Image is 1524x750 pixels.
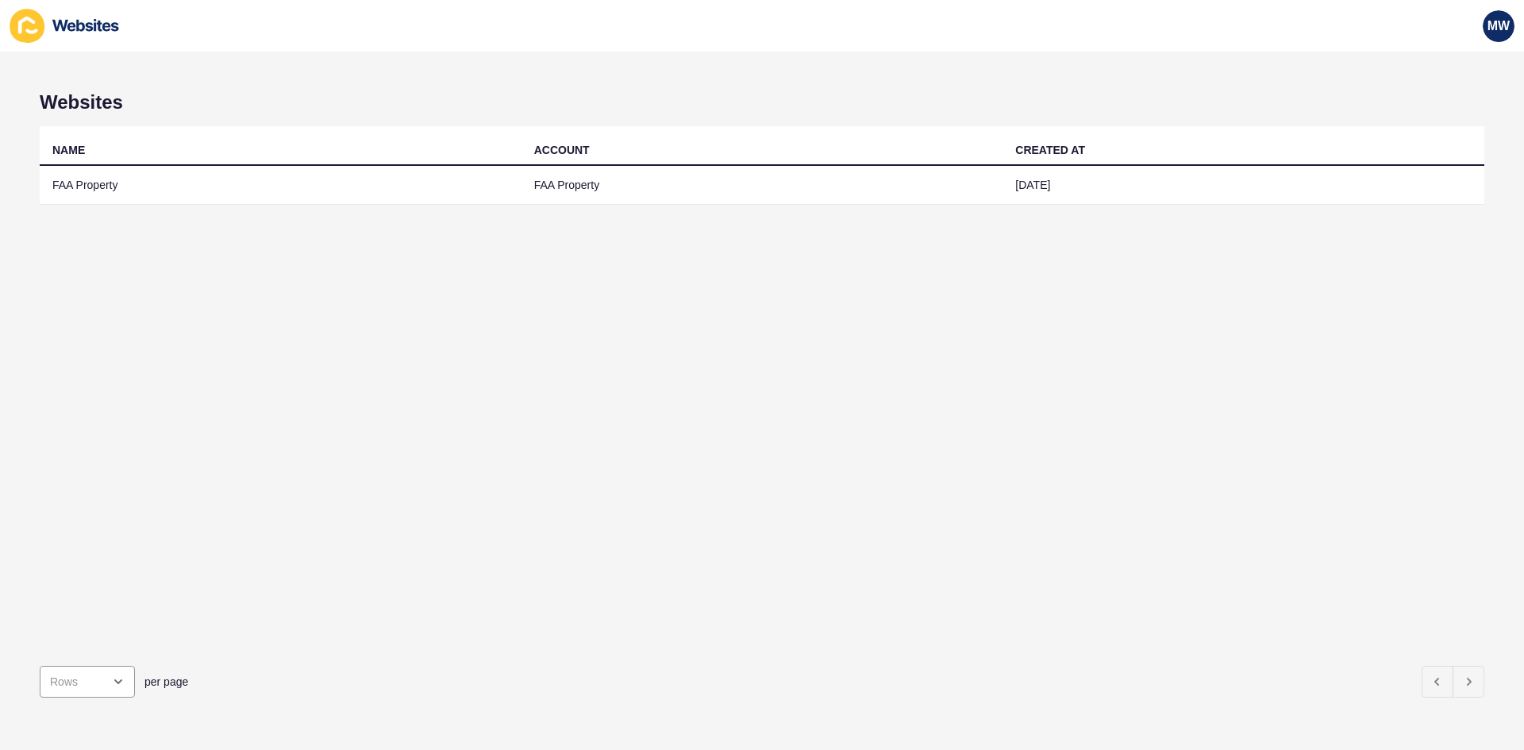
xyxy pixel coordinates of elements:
h1: Websites [40,91,1484,113]
div: ACCOUNT [534,142,590,158]
div: CREATED AT [1015,142,1085,158]
span: MW [1487,18,1510,34]
span: per page [144,674,188,690]
td: [DATE] [1003,166,1484,205]
div: NAME [52,142,85,158]
td: FAA Property [521,166,1003,205]
div: open menu [40,666,135,698]
td: FAA Property [40,166,521,205]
